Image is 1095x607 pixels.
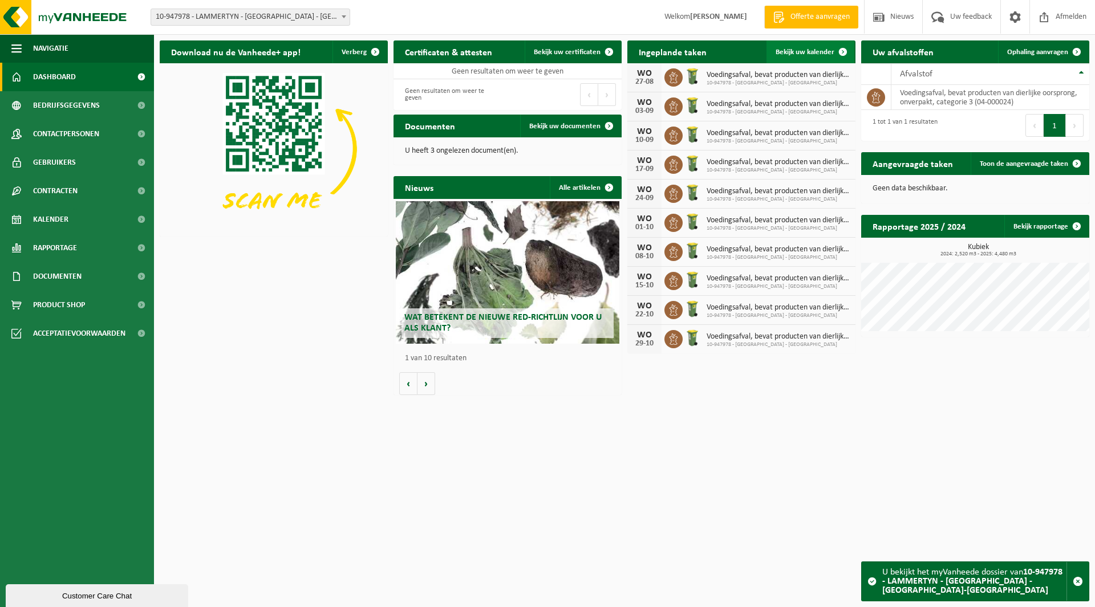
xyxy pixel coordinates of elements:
[33,120,99,148] span: Contactpersonen
[683,183,702,202] img: WB-0140-HPE-GN-50
[33,34,68,63] span: Navigatie
[633,340,656,348] div: 29-10
[633,223,656,231] div: 01-10
[33,319,125,348] span: Acceptatievoorwaarden
[707,100,850,109] span: Voedingsafval, bevat producten van dierlijke oorsprong, onverpakt, categorie 3
[683,125,702,144] img: WB-0140-HPE-GN-50
[861,215,977,237] h2: Rapportage 2025 / 2024
[394,176,445,198] h2: Nieuws
[707,341,850,348] span: 10-947978 - [GEOGRAPHIC_DATA] - [GEOGRAPHIC_DATA]
[707,196,850,203] span: 10-947978 - [GEOGRAPHIC_DATA] - [GEOGRAPHIC_DATA]
[707,129,850,138] span: Voedingsafval, bevat producten van dierlijke oorsprong, onverpakt, categorie 3
[405,355,616,362] p: 1 van 10 resultaten
[707,71,850,80] span: Voedingsafval, bevat producten van dierlijke oorsprong, onverpakt, categorie 3
[550,176,620,199] a: Alle artikelen
[33,177,78,205] span: Contracten
[396,201,619,344] a: Wat betekent de nieuwe RED-richtlijn voor u als klant?
[764,6,858,28] a: Offerte aanvragen
[332,40,387,63] button: Verberg
[683,212,702,231] img: WB-0140-HPE-GN-50
[399,372,417,395] button: Vorige
[707,80,850,87] span: 10-947978 - [GEOGRAPHIC_DATA] - [GEOGRAPHIC_DATA]
[980,160,1068,168] span: Toon de aangevraagde taken
[633,194,656,202] div: 24-09
[683,67,702,86] img: WB-0140-HPE-GN-50
[33,234,77,262] span: Rapportage
[971,152,1088,175] a: Toon de aangevraagde taken
[633,69,656,78] div: WO
[867,251,1089,257] span: 2024: 2,520 m3 - 2025: 4,480 m3
[404,313,602,333] span: Wat betekent de nieuwe RED-richtlijn voor u als klant?
[861,152,964,174] h2: Aangevraagde taken
[707,312,850,319] span: 10-947978 - [GEOGRAPHIC_DATA] - [GEOGRAPHIC_DATA]
[707,138,850,145] span: 10-947978 - [GEOGRAPHIC_DATA] - [GEOGRAPHIC_DATA]
[683,96,702,115] img: WB-0140-HPE-GN-50
[534,48,601,56] span: Bekijk uw certificaten
[707,332,850,341] span: Voedingsafval, bevat producten van dierlijke oorsprong, onverpakt, categorie 3
[160,40,312,63] h2: Download nu de Vanheede+ app!
[1044,114,1066,137] button: 1
[788,11,853,23] span: Offerte aanvragen
[867,113,938,138] div: 1 tot 1 van 1 resultaten
[633,243,656,252] div: WO
[33,262,82,291] span: Documenten
[707,245,850,254] span: Voedingsafval, bevat producten van dierlijke oorsprong, onverpakt, categorie 3
[580,83,598,106] button: Previous
[33,291,85,319] span: Product Shop
[1025,114,1044,137] button: Previous
[1007,48,1068,56] span: Ophaling aanvragen
[633,165,656,173] div: 17-09
[633,136,656,144] div: 10-09
[633,156,656,165] div: WO
[525,40,620,63] a: Bekijk uw certificaten
[633,282,656,290] div: 15-10
[598,83,616,106] button: Next
[33,91,100,120] span: Bedrijfsgegevens
[33,148,76,177] span: Gebruikers
[776,48,834,56] span: Bekijk uw kalender
[405,147,610,155] p: U heeft 3 ongelezen document(en).
[998,40,1088,63] a: Ophaling aanvragen
[683,270,702,290] img: WB-0140-HPE-GN-50
[707,109,850,116] span: 10-947978 - [GEOGRAPHIC_DATA] - [GEOGRAPHIC_DATA]
[707,225,850,232] span: 10-947978 - [GEOGRAPHIC_DATA] - [GEOGRAPHIC_DATA]
[633,214,656,223] div: WO
[633,127,656,136] div: WO
[707,158,850,167] span: Voedingsafval, bevat producten van dierlijke oorsprong, onverpakt, categorie 3
[707,303,850,312] span: Voedingsafval, bevat producten van dierlijke oorsprong, onverpakt, categorie 3
[151,9,350,25] span: 10-947978 - LAMMERTYN - CHINA - BEVEREN-WAAS
[633,98,656,107] div: WO
[766,40,854,63] a: Bekijk uw kalender
[633,185,656,194] div: WO
[160,63,388,234] img: Download de VHEPlus App
[6,582,190,607] iframe: chat widget
[627,40,718,63] h2: Ingeplande taken
[633,331,656,340] div: WO
[707,283,850,290] span: 10-947978 - [GEOGRAPHIC_DATA] - [GEOGRAPHIC_DATA]
[882,568,1062,595] strong: 10-947978 - LAMMERTYN - [GEOGRAPHIC_DATA] - [GEOGRAPHIC_DATA]-[GEOGRAPHIC_DATA]
[707,167,850,174] span: 10-947978 - [GEOGRAPHIC_DATA] - [GEOGRAPHIC_DATA]
[633,78,656,86] div: 27-08
[683,154,702,173] img: WB-0140-HPE-GN-50
[33,205,68,234] span: Kalender
[683,299,702,319] img: WB-0140-HPE-GN-50
[1066,114,1084,137] button: Next
[882,562,1066,601] div: U bekijkt het myVanheede dossier van
[342,48,367,56] span: Verberg
[707,187,850,196] span: Voedingsafval, bevat producten van dierlijke oorsprong, onverpakt, categorie 3
[1004,215,1088,238] a: Bekijk rapportage
[633,302,656,311] div: WO
[873,185,1078,193] p: Geen data beschikbaar.
[520,115,620,137] a: Bekijk uw documenten
[707,274,850,283] span: Voedingsafval, bevat producten van dierlijke oorsprong, onverpakt, categorie 3
[707,254,850,261] span: 10-947978 - [GEOGRAPHIC_DATA] - [GEOGRAPHIC_DATA]
[707,216,850,225] span: Voedingsafval, bevat producten van dierlijke oorsprong, onverpakt, categorie 3
[394,115,467,137] h2: Documenten
[529,123,601,130] span: Bekijk uw documenten
[33,63,76,91] span: Dashboard
[633,107,656,115] div: 03-09
[683,328,702,348] img: WB-0140-HPE-GN-50
[633,272,656,282] div: WO
[690,13,747,21] strong: [PERSON_NAME]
